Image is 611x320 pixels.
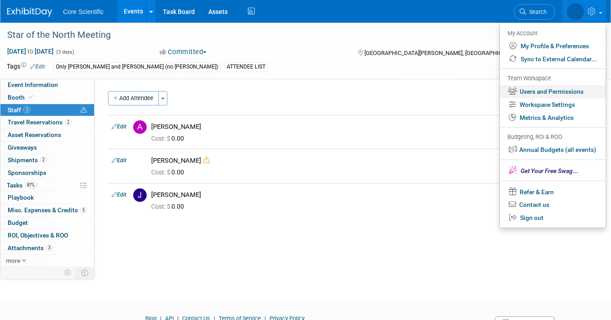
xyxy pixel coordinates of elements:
[8,81,58,88] span: Event Information
[8,119,72,126] span: Travel Reservations
[224,62,268,72] div: ATTENDEE LIST
[8,244,53,251] span: Attachments
[63,8,103,15] span: Core Scientific
[0,167,94,179] a: Sponsorships
[500,98,606,111] a: Workspace Settings
[151,123,583,131] div: [PERSON_NAME]
[25,182,37,188] span: 87%
[500,143,606,156] a: Annual Budgets (all events)
[80,207,87,214] span: 5
[514,4,555,20] a: Search
[53,62,221,72] div: Only [PERSON_NAME] and [PERSON_NAME] (no [PERSON_NAME])
[151,135,171,142] span: Cost: $
[112,157,126,164] a: Edit
[0,79,94,91] a: Event Information
[8,206,87,214] span: Misc. Expenses & Credits
[0,192,94,204] a: Playbook
[500,40,606,53] a: My Profile & Preferences
[7,47,54,55] span: [DATE] [DATE]
[30,64,45,70] a: Edit
[40,156,47,163] span: 2
[46,244,53,251] span: 3
[8,156,47,164] span: Shipments
[151,203,188,210] span: 0.00
[8,94,35,101] span: Booth
[508,133,597,142] div: Budgeting, ROI & ROO
[81,106,87,114] span: Potential Scheduling Conflict -- at least one attendee is tagged in another overlapping event.
[364,50,520,56] span: [GEOGRAPHIC_DATA][PERSON_NAME], [GEOGRAPHIC_DATA]
[133,120,147,134] img: A.jpg
[6,257,20,264] span: more
[7,8,52,17] img: ExhibitDay
[8,106,30,114] span: Staff
[508,27,597,38] div: My Account
[8,232,68,239] span: ROI, Objectives & ROO
[0,204,94,216] a: Misc. Expenses & Credits5
[500,85,606,98] a: Users and Permissions
[500,53,606,66] a: Sync to External Calendar...
[151,169,171,176] span: Cost: $
[7,182,37,189] span: Tasks
[112,123,126,130] a: Edit
[151,156,583,165] div: [PERSON_NAME]
[76,267,94,279] td: Toggle Event Tabs
[508,74,597,84] div: Team Workspace
[0,116,94,128] a: Travel Reservations2
[26,48,35,55] span: to
[500,211,606,224] a: Sign out
[8,131,61,138] span: Asset Reservations
[4,27,543,43] div: Star of the North Meeting
[157,47,210,57] button: Committed
[0,179,94,192] a: Tasks87%
[23,106,30,113] span: 3
[500,111,606,124] a: Metrics & Analytics
[0,242,94,254] a: Attachments3
[151,191,583,199] div: [PERSON_NAME]
[133,188,147,202] img: J.jpg
[8,144,37,151] span: Giveaways
[0,255,94,267] a: more
[0,91,94,104] a: Booth
[521,167,578,174] span: ...
[7,62,45,72] td: Tags
[567,3,584,20] img: Alissa Schlosser
[108,91,159,105] button: Add Attendee
[112,192,126,198] a: Edit
[65,119,72,126] span: 2
[8,219,28,226] span: Budget
[0,129,94,141] a: Asset Reservations
[521,167,573,174] span: Get Your Free Swag
[8,194,34,201] span: Playbook
[0,142,94,154] a: Giveaways
[500,185,606,199] a: Refer & Earn
[151,135,188,142] span: 0.00
[0,154,94,166] a: Shipments2
[151,203,171,210] span: Cost: $
[60,267,76,279] td: Personalize Event Tab Strip
[0,229,94,242] a: ROI, Objectives & ROO
[8,169,46,176] span: Sponsorships
[0,104,94,116] a: Staff3
[500,198,606,211] a: Contact us
[500,164,606,178] a: Get Your Free Swag...
[55,49,74,55] span: (3 days)
[29,95,33,100] i: Booth reservation complete
[151,169,188,176] span: 0.00
[526,9,547,15] span: Search
[0,217,94,229] a: Budget
[203,157,210,164] i: Double-book Warning!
